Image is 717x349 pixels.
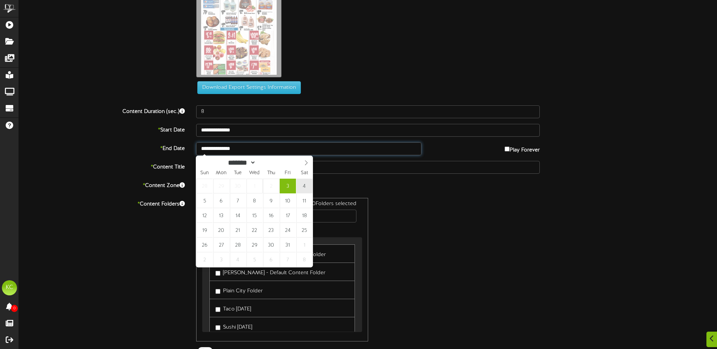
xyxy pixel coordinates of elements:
[215,325,220,330] input: Sushi [DATE]
[296,252,313,267] span: November 8, 2025
[13,179,190,190] label: Content Zone
[296,208,313,223] span: October 18, 2025
[213,238,229,252] span: October 27, 2025
[296,179,313,193] span: October 4, 2025
[246,252,263,267] span: November 5, 2025
[215,289,220,294] input: Plain City Folder
[213,179,229,193] span: September 29, 2025
[197,208,213,223] span: October 12, 2025
[230,193,246,208] span: October 7, 2025
[197,179,213,193] span: September 28, 2025
[197,193,213,208] span: October 5, 2025
[213,252,229,267] span: November 3, 2025
[215,307,220,312] input: Taco [DATE]
[280,179,296,193] span: October 3, 2025
[246,223,263,238] span: October 22, 2025
[2,280,17,295] div: KC
[246,193,263,208] span: October 8, 2025
[13,142,190,153] label: End Date
[505,147,509,151] input: Play Forever
[230,179,246,193] span: September 30, 2025
[296,223,313,238] span: October 25, 2025
[230,208,246,223] span: October 14, 2025
[230,223,246,238] span: October 21, 2025
[246,238,263,252] span: October 29, 2025
[246,171,263,176] span: Wed
[280,193,296,208] span: October 10, 2025
[215,303,251,313] label: Taco [DATE]
[213,193,229,208] span: October 6, 2025
[13,198,190,208] label: Content Folders
[280,238,296,252] span: October 31, 2025
[263,179,279,193] span: October 2, 2025
[230,238,246,252] span: October 28, 2025
[263,193,279,208] span: October 9, 2025
[13,105,190,116] label: Content Duration (sec.)
[296,171,313,176] span: Sat
[229,171,246,176] span: Tue
[215,267,325,277] label: [PERSON_NAME] - Default Content Folder
[230,252,246,267] span: November 4, 2025
[213,171,229,176] span: Mon
[197,223,213,238] span: October 19, 2025
[196,171,213,176] span: Sun
[263,171,279,176] span: Thu
[256,159,283,167] input: Year
[280,223,296,238] span: October 24, 2025
[213,223,229,238] span: October 20, 2025
[215,285,263,295] label: Plain City Folder
[194,85,301,90] a: Download Export Settings Information
[215,321,252,331] label: Sushi [DATE]
[263,238,279,252] span: October 30, 2025
[280,208,296,223] span: October 17, 2025
[197,238,213,252] span: October 26, 2025
[13,161,190,171] label: Content Title
[215,271,220,276] input: [PERSON_NAME] - Default Content Folder
[263,223,279,238] span: October 23, 2025
[246,208,263,223] span: October 15, 2025
[263,252,279,267] span: November 6, 2025
[279,171,296,176] span: Fri
[197,81,301,94] button: Download Export Settings Information
[196,161,540,174] input: Title of this Content
[197,252,213,267] span: November 2, 2025
[296,193,313,208] span: October 11, 2025
[213,208,229,223] span: October 13, 2025
[505,142,540,154] label: Play Forever
[13,124,190,134] label: Start Date
[296,238,313,252] span: November 1, 2025
[280,252,296,267] span: November 7, 2025
[263,208,279,223] span: October 16, 2025
[246,179,263,193] span: October 1, 2025
[11,305,18,312] span: 0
